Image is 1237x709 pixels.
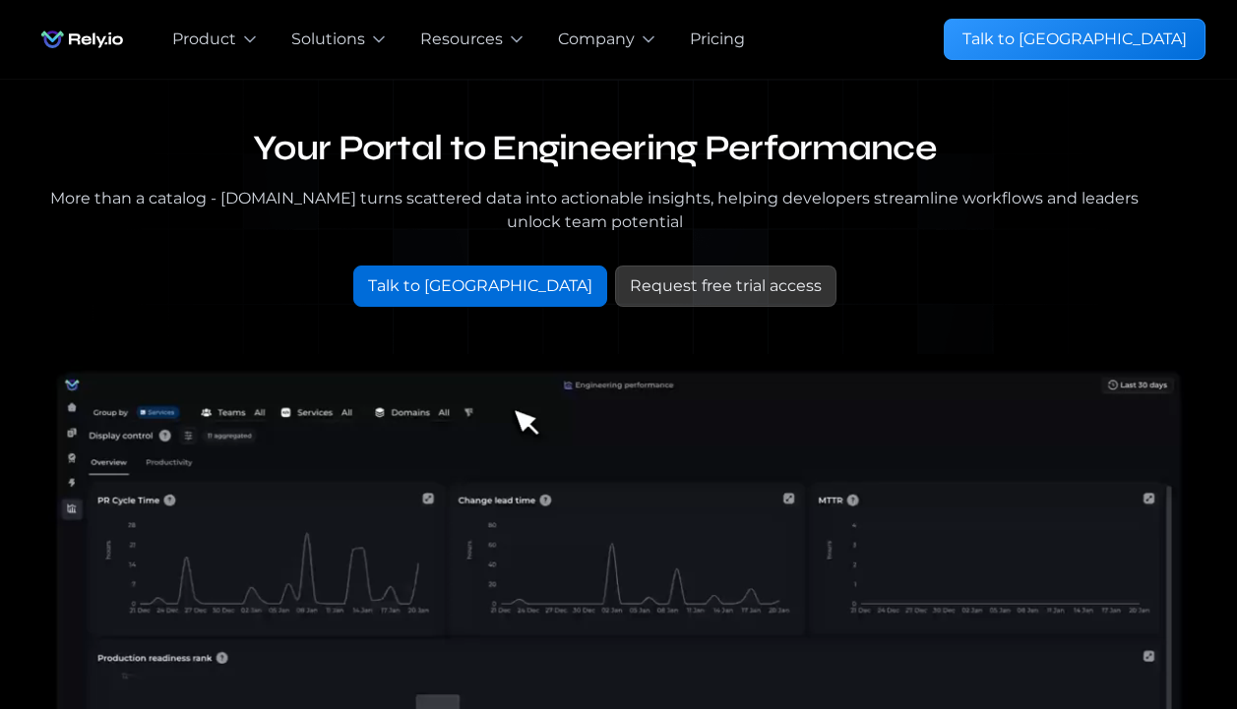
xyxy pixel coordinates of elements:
div: Company [558,28,635,51]
a: Talk to [GEOGRAPHIC_DATA] [353,266,607,307]
div: Talk to [GEOGRAPHIC_DATA] [368,274,592,298]
a: Request free trial access [615,266,836,307]
a: home [31,20,133,59]
div: Product [172,28,236,51]
a: Pricing [690,28,745,51]
div: More than a catalog - [DOMAIN_NAME] turns scattered data into actionable insights, helping develo... [31,187,1158,234]
div: Talk to [GEOGRAPHIC_DATA] [962,28,1187,51]
img: Rely.io logo [31,20,133,59]
div: Solutions [291,28,365,51]
h1: Your Portal to Engineering Performance [31,127,1158,171]
iframe: Chatbot [1107,579,1209,681]
div: Request free trial access [630,274,822,298]
div: Resources [420,28,503,51]
a: Talk to [GEOGRAPHIC_DATA] [944,19,1206,60]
